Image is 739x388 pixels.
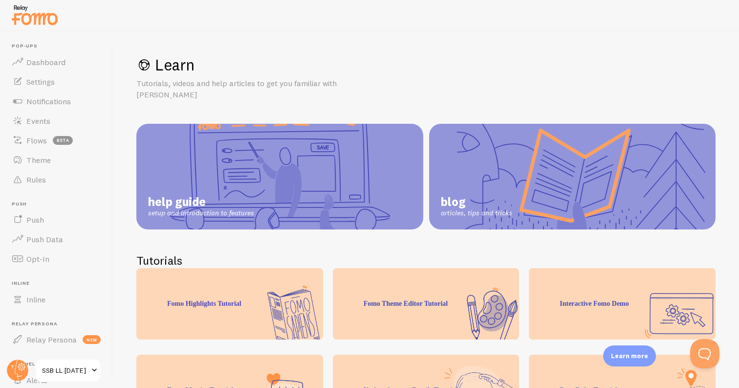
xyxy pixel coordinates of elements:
a: Theme [6,150,107,170]
span: new [83,335,101,344]
a: blog articles, tips and tricks [429,124,716,229]
a: SSB LL [DATE] [35,359,101,382]
h2: Tutorials [136,253,716,268]
span: Push [26,215,44,225]
span: Push Data [26,234,63,244]
span: Dashboard [26,57,65,67]
iframe: Help Scout Beacon - Open [690,339,719,368]
div: Fomo Theme Editor Tutorial [333,268,520,340]
span: Inline [26,295,45,304]
span: Push [12,201,107,207]
a: help guide setup and introduction to features [136,124,423,229]
span: Inline [12,280,107,287]
a: Dashboard [6,52,107,72]
div: Learn more [603,345,656,366]
a: Flows beta [6,131,107,150]
div: Fomo Highlights Tutorial [136,268,323,340]
a: Events [6,111,107,131]
span: beta [53,136,73,145]
span: Pop-ups [12,43,107,49]
a: Rules [6,170,107,189]
p: Learn more [611,351,648,361]
span: Settings [26,77,55,87]
span: Opt-In [26,254,49,264]
span: Flows [26,136,47,145]
span: blog [441,194,512,209]
span: Relay Persona [12,321,107,327]
span: Theme [26,155,51,165]
h1: Learn [136,55,716,75]
span: Notifications [26,96,71,106]
a: Push Data [6,229,107,249]
p: Tutorials, videos and help articles to get you familiar with [PERSON_NAME] [136,78,371,100]
div: Interactive Fomo Demo [529,268,716,340]
span: Events [26,116,50,126]
span: setup and introduction to features [148,209,254,218]
img: fomo-relay-logo-orange.svg [10,2,59,27]
a: Inline [6,290,107,309]
span: Rules [26,175,46,184]
a: Opt-In [6,249,107,269]
a: Relay Persona new [6,330,107,349]
span: help guide [148,194,254,209]
a: Notifications [6,91,107,111]
span: SSB LL [DATE] [42,365,88,376]
span: articles, tips and tricks [441,209,512,218]
a: Push [6,210,107,229]
span: Relay Persona [26,335,77,344]
a: Settings [6,72,107,91]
